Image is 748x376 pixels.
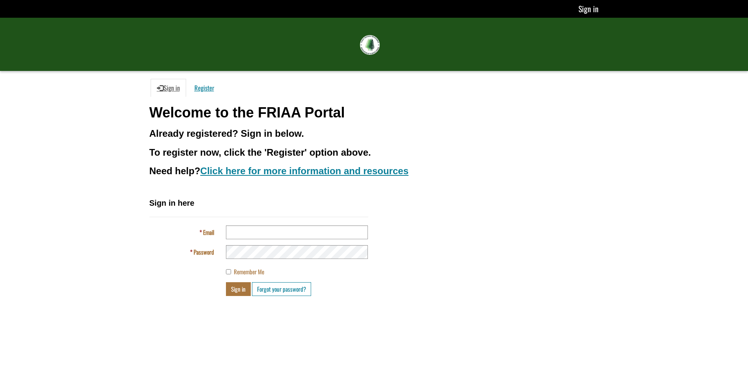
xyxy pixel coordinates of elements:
a: Register [188,79,220,97]
h1: Welcome to the FRIAA Portal [149,105,599,121]
a: Sign in [578,3,599,15]
span: Password [194,248,214,256]
span: Email [203,228,214,236]
img: FRIAA Submissions Portal [360,35,380,55]
a: Sign in [151,79,186,97]
h3: Need help? [149,166,599,176]
a: Click here for more information and resources [200,166,409,176]
button: Sign in [226,282,251,296]
h3: To register now, click the 'Register' option above. [149,147,599,158]
span: Sign in here [149,199,194,207]
span: Remember Me [234,267,264,276]
input: Remember Me [226,269,231,274]
h3: Already registered? Sign in below. [149,128,599,139]
a: Forgot your password? [252,282,311,296]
